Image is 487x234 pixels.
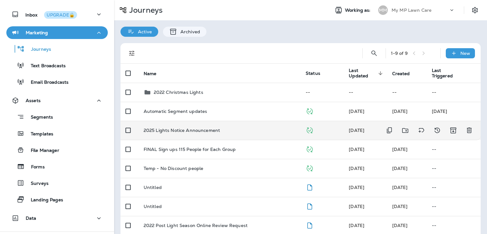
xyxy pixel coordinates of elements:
p: -- [432,204,476,209]
p: 2025 Lights Notice Announcement [144,128,220,133]
button: Marketing [6,26,108,39]
span: Name [144,71,157,76]
button: InboxUPGRADE🔒 [6,8,108,21]
span: Name [144,71,165,76]
span: Justin Rae [349,127,364,133]
p: Archived [177,29,200,34]
button: Add tags [415,124,428,137]
p: -- [432,185,476,190]
span: Published [306,108,314,114]
p: Journeys [25,47,51,53]
p: New [460,51,470,56]
span: Justin Rae [349,166,364,171]
td: -- [344,83,387,102]
div: UPGRADE🔒 [47,13,75,17]
button: Surveys [6,176,108,190]
button: Assets [6,94,108,107]
td: [DATE] [427,102,481,121]
p: Untitled [144,204,162,209]
td: -- [301,83,344,102]
span: Unknown [392,223,408,228]
p: Forms [25,164,45,170]
p: Marketing [26,30,48,35]
span: Justin Rae [349,204,364,209]
button: Delete [463,124,476,137]
span: Last Updated [349,68,384,79]
div: MM [378,5,388,15]
p: Templates [24,131,53,137]
span: Justin Rae [392,166,408,171]
span: Working as: [345,8,372,13]
td: -- [387,83,427,102]
button: Search Journeys [368,47,380,60]
span: Justin Rae [349,185,364,190]
span: Draft [306,203,314,209]
p: FINAL Sign ups 115 People for Each Group [144,147,236,152]
p: 2022 Post Light Season Online Review Request [144,223,248,228]
p: 2022 Christmas Lights [154,90,203,95]
button: Text Broadcasts [6,59,108,72]
button: Email Broadcasts [6,75,108,88]
button: Duplicate [383,124,396,137]
p: -- [432,166,476,171]
p: Data [26,216,36,221]
p: Active [135,29,152,34]
button: View Changelog [431,124,444,137]
span: Published [306,146,314,152]
button: Journeys [6,42,108,55]
button: File Manager [6,143,108,157]
p: Landing Pages [24,197,63,203]
span: Status [306,70,320,76]
span: Draft [306,184,314,190]
span: Created [392,71,418,76]
p: Temp - No Discount people [144,166,204,171]
div: 1 - 9 of 9 [391,51,408,56]
span: Last Updated [349,68,376,79]
span: Created [392,71,410,76]
span: Justin Rae [392,204,408,209]
button: Landing Pages [6,193,108,206]
p: Segments [24,114,53,121]
span: Draft [306,222,314,228]
td: -- [427,83,481,102]
button: Filters [126,47,138,60]
button: Settings [469,4,481,16]
button: Move to folder [399,124,412,137]
span: Justin Rae [349,146,364,152]
span: Unknown [349,223,364,228]
span: Justin Rae [392,108,408,114]
button: Archive [447,124,460,137]
p: Inbox [25,11,77,18]
span: Justin Rae [349,108,364,114]
p: -- [432,147,476,152]
p: Assets [26,98,41,103]
button: UPGRADE🔒 [44,11,77,19]
p: -- [432,223,476,228]
button: Templates [6,127,108,140]
span: Last Triggered [432,68,461,79]
p: Email Broadcasts [24,80,68,86]
p: Untitled [144,185,162,190]
span: Published [306,165,314,171]
p: Journeys [127,5,163,15]
span: Last Triggered [432,68,453,79]
button: Data [6,212,108,224]
span: Published [306,127,314,133]
p: Surveys [24,181,49,187]
p: Text Broadcasts [24,63,66,69]
p: Automatic Segment updates [144,109,207,114]
p: File Manager [24,148,59,154]
button: Forms [6,160,108,173]
button: Segments [6,110,108,124]
span: Justin Rae [392,185,408,190]
span: Justin Rae [392,146,408,152]
p: My MP Lawn Care [392,8,432,13]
